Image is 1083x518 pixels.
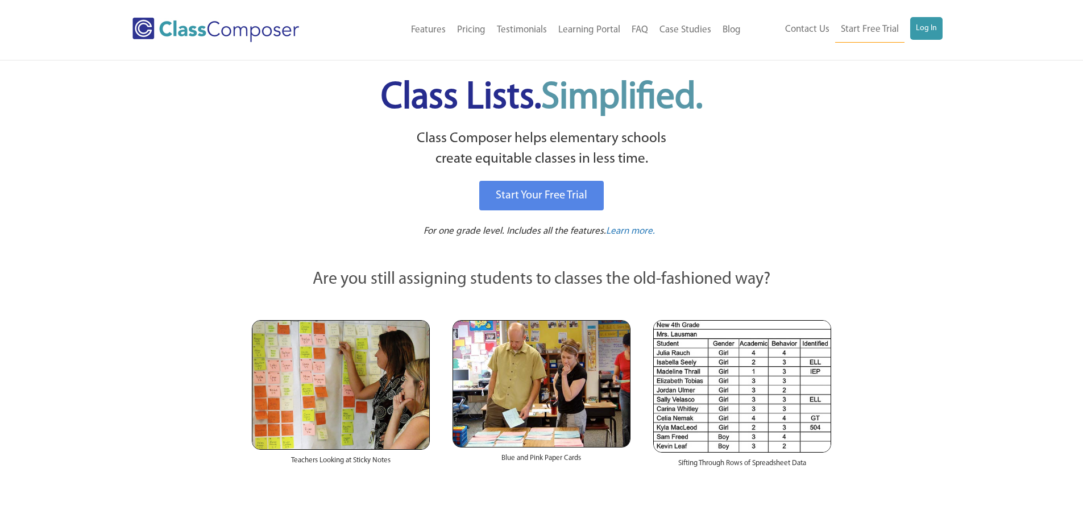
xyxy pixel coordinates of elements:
div: Sifting Through Rows of Spreadsheet Data [653,453,831,480]
img: Class Composer [132,18,299,42]
a: FAQ [626,18,654,43]
img: Spreadsheets [653,320,831,453]
a: Pricing [451,18,491,43]
p: Are you still assigning students to classes the old-fashioned way? [252,267,832,292]
a: Testimonials [491,18,553,43]
span: Start Your Free Trial [496,190,587,201]
a: Log In [910,17,943,40]
a: Start Free Trial [835,17,904,43]
a: Learn more. [606,225,655,239]
nav: Header Menu [346,18,746,43]
a: Contact Us [779,17,835,42]
p: Class Composer helps elementary schools create equitable classes in less time. [250,129,833,170]
img: Blue and Pink Paper Cards [453,320,630,447]
div: Blue and Pink Paper Cards [453,447,630,475]
span: Class Lists. [381,80,703,117]
span: For one grade level. Includes all the features. [424,226,606,236]
div: Teachers Looking at Sticky Notes [252,450,430,477]
a: Case Studies [654,18,717,43]
span: Learn more. [606,226,655,236]
a: Features [405,18,451,43]
span: Simplified. [541,80,703,117]
img: Teachers Looking at Sticky Notes [252,320,430,450]
a: Learning Portal [553,18,626,43]
nav: Header Menu [746,17,943,43]
a: Blog [717,18,746,43]
a: Start Your Free Trial [479,181,604,210]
